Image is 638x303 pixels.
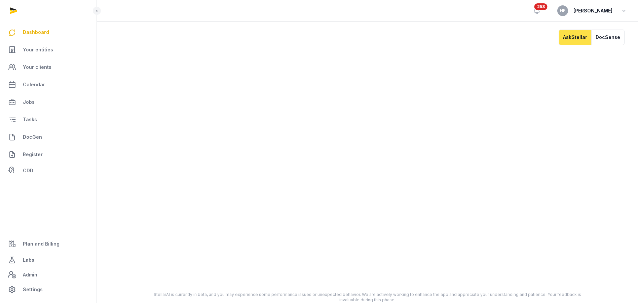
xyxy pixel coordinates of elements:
[23,116,37,124] span: Tasks
[23,286,43,294] span: Settings
[5,42,91,58] a: Your entities
[23,46,53,54] span: Your entities
[23,271,37,279] span: Admin
[23,240,60,248] span: Plan and Billing
[23,256,34,264] span: Labs
[23,81,45,89] span: Calendar
[559,30,591,45] button: AskStellar
[534,3,548,10] span: 258
[23,28,49,36] span: Dashboard
[5,112,91,128] a: Tasks
[591,30,625,45] button: DocSense
[23,167,33,175] span: CDD
[5,282,91,298] a: Settings
[23,150,43,159] span: Register
[557,5,568,16] button: HF
[5,164,91,177] a: CDD
[5,268,91,282] a: Admin
[5,24,91,40] a: Dashboard
[23,98,35,106] span: Jobs
[23,133,42,141] span: DocGen
[573,7,612,15] span: [PERSON_NAME]
[5,252,91,268] a: Labs
[5,77,91,93] a: Calendar
[5,94,91,110] a: Jobs
[5,146,91,163] a: Register
[5,236,91,252] a: Plan and Billing
[5,59,91,75] a: Your clients
[23,63,51,71] span: Your clients
[5,129,91,145] a: DocGen
[560,9,565,13] span: HF
[151,292,584,303] div: StellarAI is currently in beta, and you may experience some performance issues or unexpected beha...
